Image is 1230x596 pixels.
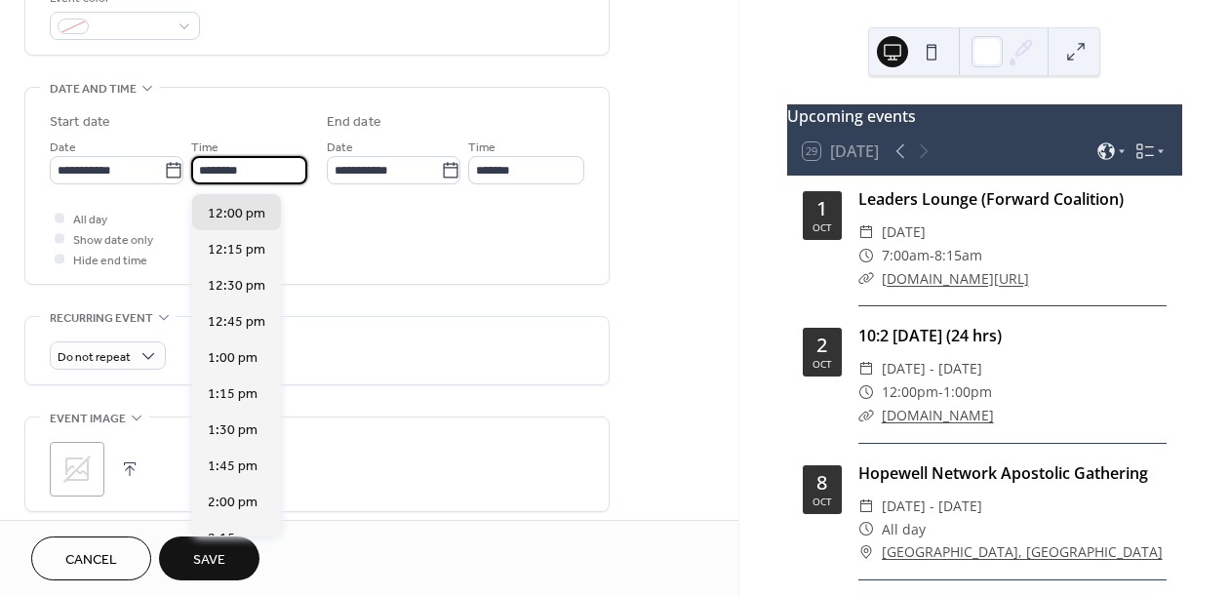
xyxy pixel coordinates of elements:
[50,308,153,329] span: Recurring event
[208,204,265,224] span: 12:00 pm
[159,536,259,580] button: Save
[208,240,265,260] span: 12:15 pm
[882,540,1163,564] a: [GEOGRAPHIC_DATA], [GEOGRAPHIC_DATA]
[208,384,258,405] span: 1:15 pm
[882,220,926,244] span: [DATE]
[208,457,258,477] span: 1:45 pm
[816,199,827,219] div: 1
[208,493,258,513] span: 2:00 pm
[882,269,1029,288] a: [DOMAIN_NAME][URL]
[58,346,131,369] span: Do not repeat
[73,251,147,271] span: Hide end time
[208,276,265,297] span: 12:30 pm
[73,230,153,251] span: Show date only
[882,406,994,424] a: [DOMAIN_NAME]
[858,244,874,267] div: ​
[858,495,874,518] div: ​
[191,138,218,158] span: Time
[858,461,1167,485] div: Hopewell Network Apostolic Gathering
[858,404,874,427] div: ​
[208,529,258,549] span: 2:15 pm
[50,409,126,429] span: Event image
[208,348,258,369] span: 1:00 pm
[930,244,934,267] span: -
[813,359,832,369] div: Oct
[943,380,992,404] span: 1:00pm
[816,473,827,493] div: 8
[65,550,117,571] span: Cancel
[938,380,943,404] span: -
[50,79,137,99] span: Date and time
[858,540,874,564] div: ​
[31,536,151,580] button: Cancel
[858,267,874,291] div: ​
[73,210,107,230] span: All day
[882,357,982,380] span: [DATE] - [DATE]
[934,244,982,267] span: 8:15am
[327,112,381,133] div: End date
[858,220,874,244] div: ​
[208,312,265,333] span: 12:45 pm
[882,518,926,541] span: All day
[858,380,874,404] div: ​
[882,495,982,518] span: [DATE] - [DATE]
[858,357,874,380] div: ​
[787,104,1182,128] div: Upcoming events
[882,244,930,267] span: 7:00am
[50,138,76,158] span: Date
[858,325,1002,346] a: 10:2 [DATE] (24 hrs)
[208,420,258,441] span: 1:30 pm
[813,497,832,506] div: Oct
[50,442,104,497] div: ;
[193,550,225,571] span: Save
[813,222,832,232] div: Oct
[50,112,110,133] div: Start date
[858,518,874,541] div: ​
[858,188,1124,210] a: Leaders Lounge (Forward Coalition)
[468,138,496,158] span: Time
[882,380,938,404] span: 12:00pm
[816,336,827,355] div: 2
[327,138,353,158] span: Date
